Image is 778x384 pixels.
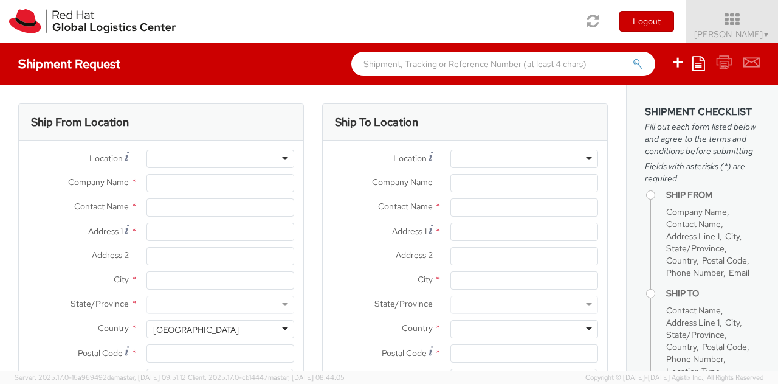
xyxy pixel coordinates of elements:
[666,354,723,365] span: Phone Number
[378,201,433,212] span: Contact Name
[74,201,129,212] span: Contact Name
[585,373,763,383] span: Copyright © [DATE]-[DATE] Agistix Inc., All Rights Reserved
[725,317,740,328] span: City
[9,9,176,33] img: rh-logistics-00dfa346123c4ec078e1.svg
[645,160,760,184] span: Fields with asterisks (*) are required
[31,116,129,128] h3: Ship From Location
[694,29,770,40] span: [PERSON_NAME]
[114,373,186,382] span: master, [DATE] 09:51:12
[666,255,697,266] span: Country
[15,373,186,382] span: Server: 2025.17.0-16a969492de
[666,317,720,328] span: Address Line 1
[725,231,740,242] span: City
[78,347,123,358] span: Postal Code
[392,226,427,237] span: Address 1
[89,153,123,164] span: Location
[666,243,725,254] span: State/Province
[335,116,418,128] h3: Ship To Location
[396,250,433,260] span: Address 2
[393,153,427,164] span: Location
[402,323,433,333] span: Country
[729,267,749,278] span: Email
[98,323,129,333] span: Country
[702,255,747,266] span: Postal Code
[88,226,123,237] span: Address 1
[372,176,433,187] span: Company Name
[418,274,433,285] span: City
[645,120,760,157] span: Fill out each form listed below and agree to the terms and conditions before submitting
[268,373,345,382] span: master, [DATE] 08:44:05
[374,298,433,309] span: State/Province
[702,341,747,352] span: Postal Code
[666,206,727,217] span: Company Name
[666,366,720,377] span: Location Type
[153,324,239,336] div: [GEOGRAPHIC_DATA]
[619,11,674,32] button: Logout
[114,274,129,285] span: City
[666,289,760,298] h4: Ship To
[68,176,129,187] span: Company Name
[71,298,129,309] span: State/Province
[666,329,725,340] span: State/Province
[382,347,427,358] span: Postal Code
[666,218,721,229] span: Contact Name
[351,52,655,76] input: Shipment, Tracking or Reference Number (at least 4 chars)
[188,373,345,382] span: Client: 2025.17.0-cb14447
[18,57,120,71] h4: Shipment Request
[645,106,760,117] h3: Shipment Checklist
[92,250,129,260] span: Address 2
[666,305,721,316] span: Contact Name
[666,190,760,200] h4: Ship From
[666,231,720,242] span: Address Line 1
[763,30,770,40] span: ▼
[666,341,697,352] span: Country
[666,267,723,278] span: Phone Number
